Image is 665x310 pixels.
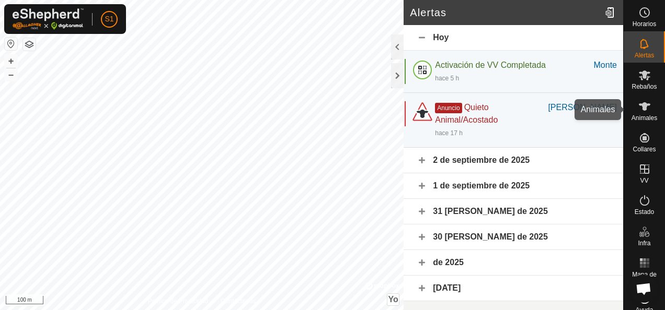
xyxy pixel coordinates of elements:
[640,177,648,184] span: VV
[404,250,623,276] div: de 2025
[13,8,84,30] img: Logo Gallagher
[435,74,459,83] div: hace 5 h
[629,275,658,303] a: Chat abierto
[633,21,656,27] span: Horarios
[404,276,623,301] div: [DATE]
[626,271,662,284] span: Mapa de Calor
[5,55,17,67] button: +
[632,84,657,90] span: Rebaños
[148,296,208,306] a: Política de Privacidad
[435,103,462,113] span: Anuncio
[105,14,113,25] span: S1
[548,101,617,126] div: [PERSON_NAME]
[5,38,17,50] button: Restablecer Mapa
[5,68,17,81] button: –
[638,240,650,246] span: Infra
[404,25,623,51] div: Hoy
[633,146,656,152] span: Collares
[635,52,654,58] span: Alertas
[23,38,36,51] button: Capas del Mapa
[404,173,623,199] div: 1 de septiembre de 2025
[594,59,617,71] div: Monte
[435,103,498,124] span: Quieto Animal/Acostado
[388,295,398,304] span: Yo
[404,224,623,250] div: 30 [PERSON_NAME] de 2025
[404,148,623,173] div: 2 de septiembre de 2025
[387,294,399,305] button: Yo
[221,296,256,306] a: Contáctenos
[404,199,623,224] div: 31 [PERSON_NAME] de 2025
[435,128,463,138] div: hace 17 h
[635,209,654,215] span: Estado
[632,115,657,121] span: Animales
[410,6,601,19] h2: Alertas
[435,61,546,69] span: Activación de VV Completada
